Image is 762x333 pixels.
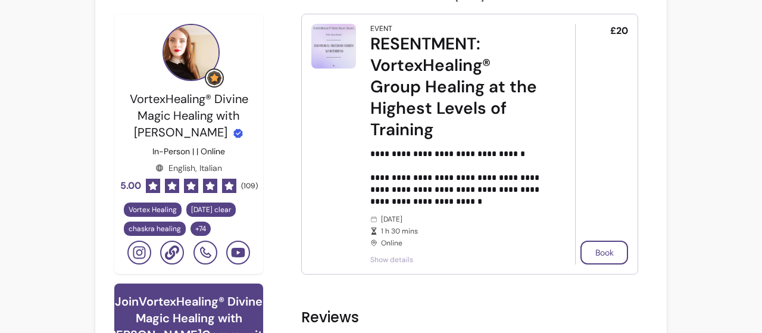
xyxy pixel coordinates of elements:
div: Event [370,24,392,33]
button: Book [580,241,628,264]
span: Vortex Healing [129,205,177,214]
h2: Reviews [301,308,638,327]
img: Provider image [163,24,220,81]
span: ( 109 ) [241,181,258,191]
span: 5.00 [120,179,141,193]
div: English, Italian [155,162,222,174]
span: [DATE] clear [191,205,231,214]
span: £20 [610,24,628,38]
div: [DATE] Online [370,214,542,248]
p: In-Person | | Online [152,145,225,157]
span: 1 h 30 mins [381,226,542,236]
img: RESENTMENT: VortexHealing® Group Healing at the Highest Levels of Training [311,24,356,69]
img: Grow [207,71,221,85]
span: chaskra healing [129,224,181,234]
span: VortexHealing® Divine Magic Healing with [PERSON_NAME] [130,91,248,140]
span: Show details [370,255,542,264]
span: + 74 [193,224,208,234]
div: RESENTMENT: VortexHealing® Group Healing at the Highest Levels of Training [370,33,542,141]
